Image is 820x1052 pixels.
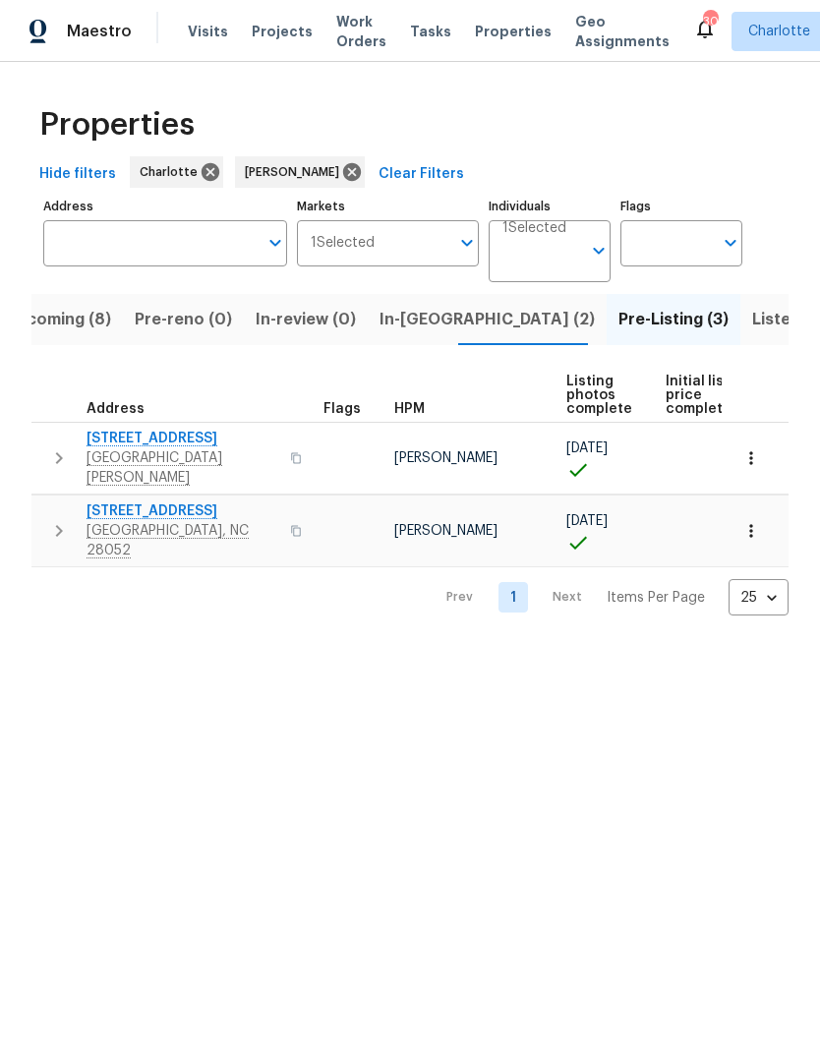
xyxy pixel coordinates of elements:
span: Properties [39,115,195,135]
button: Open [585,237,613,264]
label: Flags [620,201,742,212]
span: Initial list price complete [666,375,732,416]
span: Pre-Listing (3) [618,306,729,333]
span: [DATE] [566,514,608,528]
div: 30 [703,12,717,31]
nav: Pagination Navigation [428,579,789,615]
button: Open [262,229,289,257]
span: [DATE] [566,441,608,455]
span: [PERSON_NAME] [394,451,498,465]
button: Clear Filters [371,156,472,193]
span: Geo Assignments [575,12,670,51]
span: Maestro [67,22,132,41]
span: Listing photos complete [566,375,632,416]
span: Flags [323,402,361,416]
label: Address [43,201,287,212]
span: 1 Selected [311,235,375,252]
span: HPM [394,402,425,416]
span: 1 Selected [502,220,566,237]
div: Charlotte [130,156,223,188]
button: Hide filters [31,156,124,193]
span: [PERSON_NAME] [394,524,498,538]
span: Clear Filters [379,162,464,187]
a: Goto page 1 [498,582,528,613]
label: Individuals [489,201,611,212]
button: Open [717,229,744,257]
span: Charlotte [140,162,205,182]
span: In-review (0) [256,306,356,333]
label: Markets [297,201,480,212]
span: Pre-reno (0) [135,306,232,333]
div: 25 [729,572,789,623]
span: Charlotte [748,22,810,41]
span: Address [87,402,145,416]
span: [PERSON_NAME] [245,162,347,182]
span: In-[GEOGRAPHIC_DATA] (2) [380,306,595,333]
div: [PERSON_NAME] [235,156,365,188]
button: Open [453,229,481,257]
span: Work Orders [336,12,386,51]
span: Projects [252,22,313,41]
p: Items Per Page [607,588,705,608]
span: Properties [475,22,552,41]
span: Tasks [410,25,451,38]
span: Hide filters [39,162,116,187]
span: Upcoming (8) [5,306,111,333]
span: Visits [188,22,228,41]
